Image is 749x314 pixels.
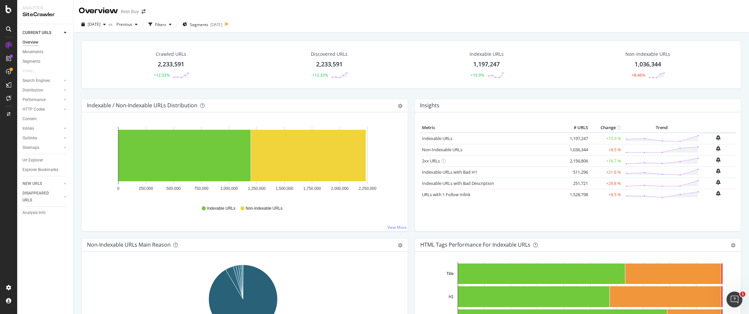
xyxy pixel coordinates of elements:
[88,21,101,27] span: 2025 Aug. 19th
[22,11,68,18] div: SiteCrawler
[114,21,132,27] span: Previous
[635,60,661,69] div: 1,036,344
[716,168,721,174] div: bell-plus
[22,87,62,94] a: Distribution
[158,60,184,69] div: 2,233,591
[121,8,139,15] div: Best Buy
[316,60,343,69] div: 2,233,591
[22,180,62,187] a: NEW URLS
[22,58,40,65] div: Segments
[22,96,46,103] div: Performance
[331,186,349,191] text: 2,000,000
[22,5,68,11] div: Analytics
[22,209,68,216] a: Analysis Info
[727,292,742,307] iframe: Intercom live chat
[22,144,39,151] div: Sitemaps
[420,123,563,133] th: Metric
[248,186,266,191] text: 1,250,000
[716,135,721,140] div: bell-plus
[387,225,407,230] a: View More
[303,186,321,191] text: 1,750,000
[22,68,39,75] a: Visits
[22,125,62,132] a: Inlinks
[716,157,721,162] div: bell-plus
[590,178,623,189] td: +29.8 %
[166,186,181,191] text: 500,000
[446,271,454,276] text: Title
[716,191,721,196] div: bell-plus
[623,123,701,133] th: Trend
[563,178,590,189] td: 251,721
[22,180,42,187] div: NEW URLS
[731,243,735,248] div: gear
[422,158,440,164] a: 2xx URLs
[22,29,62,36] a: CURRENT URLS
[563,189,590,200] td: 1,528,798
[563,123,590,133] th: # URLS
[207,206,235,211] span: Indexable URLs
[420,241,530,248] div: HTML Tags Performance for Indexable URLs
[22,96,62,103] a: Performance
[22,116,68,122] a: Content
[22,106,62,113] a: HTTP Codes
[22,135,62,142] a: Outlinks
[22,157,43,164] div: Url Explorer
[220,186,238,191] text: 1,000,000
[22,157,68,164] a: Url Explorer
[156,51,186,57] div: Crawled URLs
[117,186,119,191] text: 0
[590,133,623,144] td: +15.9 %
[139,186,153,191] text: 250,000
[473,60,500,69] div: 1,197,247
[22,29,51,36] div: CURRENT URLS
[22,166,58,173] div: Explorer Bookmarks
[398,243,402,248] div: gear
[22,77,62,84] a: Search Engines
[716,180,721,185] div: bell-plus
[590,155,623,166] td: +16.7 %
[422,135,452,141] a: Indexable URLs
[275,186,293,191] text: 1,500,000
[563,133,590,144] td: 1,197,247
[22,106,45,113] div: HTTP Codes
[22,68,32,75] div: Visits
[632,72,645,78] div: +8.46%
[563,166,590,178] td: 511,296
[190,22,208,27] span: Segments
[625,51,670,57] div: Non-Indexable URLs
[22,190,56,204] div: DISAPPEARED URLS
[22,39,38,46] div: Overview
[740,292,745,297] span: 1
[422,169,477,175] a: Indexable URLs with Bad H1
[422,147,462,153] a: Non-Indexable URLs
[210,22,222,27] div: [DATE]
[590,144,623,155] td: +8.5 %
[22,135,37,142] div: Outlinks
[108,21,114,27] span: vs
[22,58,68,65] a: Segments
[470,51,504,57] div: Indexable URLs
[22,190,62,204] a: DISAPPEARED URLS
[22,77,50,84] div: Search Engines
[22,39,68,46] a: Overview
[22,116,37,122] div: Content
[420,101,439,110] h4: Insights
[422,180,494,186] a: Indexable URLs with Bad Description
[87,102,197,109] div: Indexable / Non-Indexable URLs Distribution
[79,19,108,30] button: [DATE]
[22,209,46,216] div: Analysis Info
[180,19,225,30] button: Segments[DATE]
[422,192,471,197] a: URLs with 1 Follow Inlink
[716,146,721,151] div: bell-plus
[142,9,146,14] div: arrow-right-arrow-left
[87,123,399,199] svg: A chart.
[155,22,166,27] div: Filters
[146,19,174,30] button: Filters
[22,144,62,151] a: Sitemaps
[114,19,140,30] button: Previous
[590,166,623,178] td: +21.8 %
[22,49,68,55] a: Movements
[194,186,209,191] text: 750,000
[311,51,348,57] div: Discovered URLs
[590,123,623,133] th: Change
